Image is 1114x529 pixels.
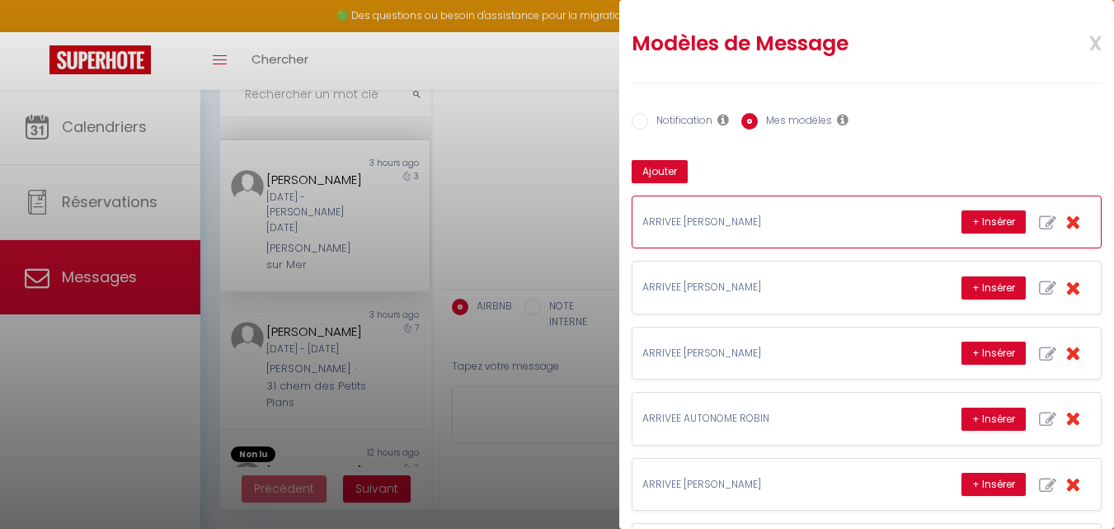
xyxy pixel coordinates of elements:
label: Mes modèles [758,113,832,131]
i: Les modèles généraux sont visibles par vous et votre équipe [837,113,848,126]
h2: Modèles de Message [632,31,1016,57]
button: Ajouter [632,160,688,183]
label: Notification [648,113,712,131]
p: ARRIVEE [PERSON_NAME] [642,346,890,361]
button: + Insérer [961,473,1026,496]
p: ARRIVEE [PERSON_NAME] [642,477,890,493]
button: + Insérer [961,276,1026,300]
p: ARRIVEE [PERSON_NAME] [642,215,890,230]
p: ARRIVEE [PERSON_NAME] [642,280,890,295]
button: + Insérer [961,210,1026,234]
button: + Insérer [961,408,1026,431]
button: + Insérer [961,342,1026,365]
span: x [1050,22,1102,61]
p: ARRIVEE AUTONOME ROBIN [642,411,890,427]
i: Les notifications sont visibles par toi et ton équipe [717,113,729,126]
